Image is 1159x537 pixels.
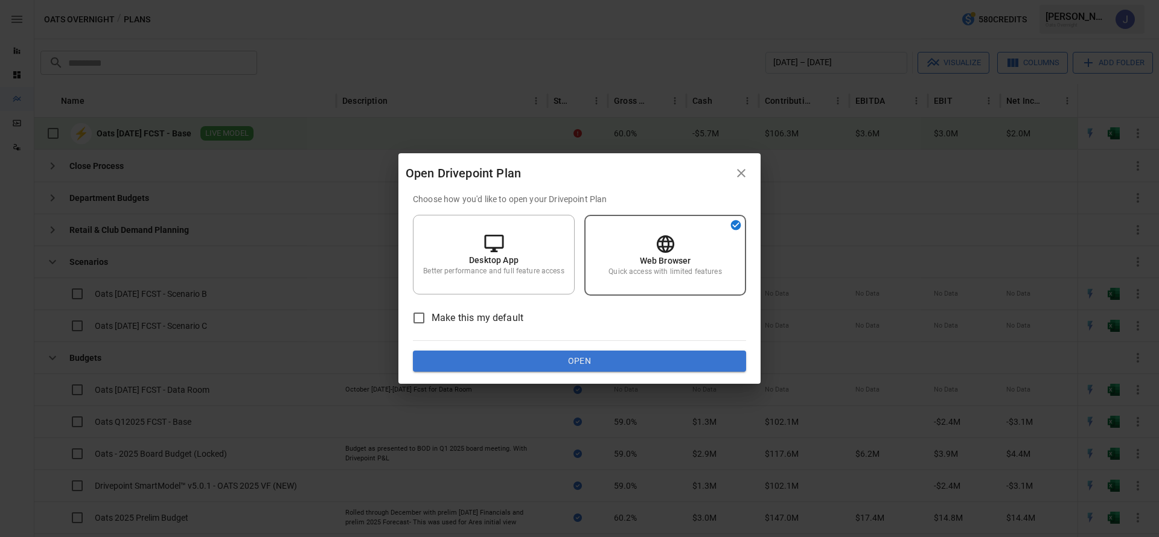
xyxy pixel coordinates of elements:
[406,164,729,183] div: Open Drivepoint Plan
[413,351,746,372] button: Open
[432,311,523,325] span: Make this my default
[640,255,691,267] p: Web Browser
[423,266,564,276] p: Better performance and full feature access
[608,267,721,277] p: Quick access with limited features
[413,193,746,205] p: Choose how you'd like to open your Drivepoint Plan
[469,254,519,266] p: Desktop App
